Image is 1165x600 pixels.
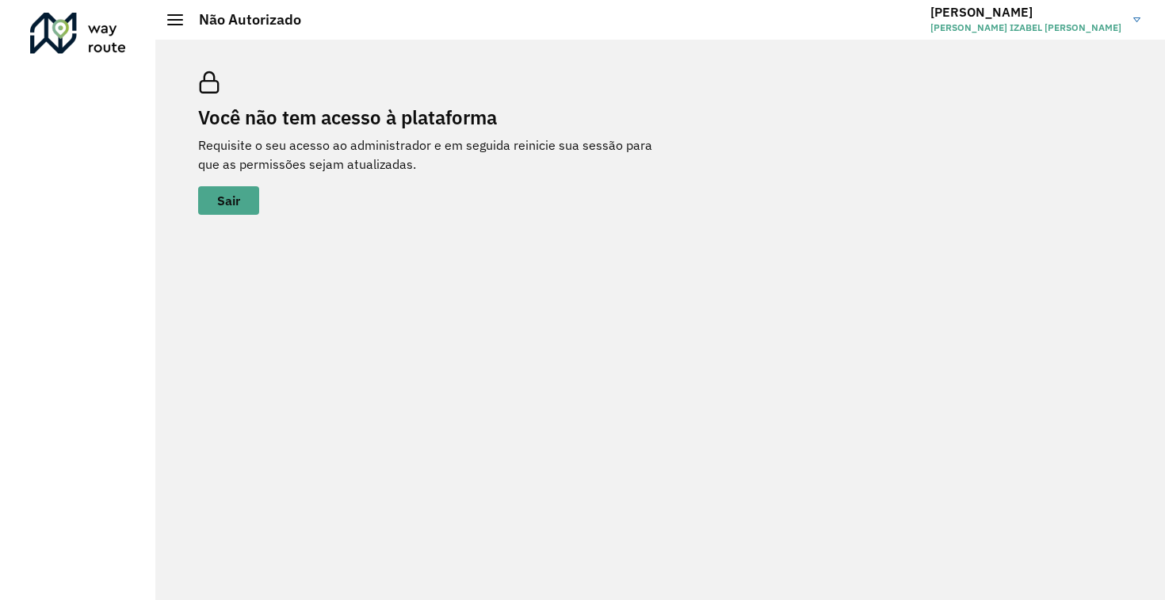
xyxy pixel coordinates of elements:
[198,186,259,215] button: button
[217,194,240,207] span: Sair
[930,5,1121,20] h3: [PERSON_NAME]
[198,106,674,129] h2: Você não tem acesso à plataforma
[930,21,1121,35] span: [PERSON_NAME] IZABEL [PERSON_NAME]
[198,136,674,174] p: Requisite o seu acesso ao administrador e em seguida reinicie sua sessão para que as permissões s...
[183,11,301,29] h2: Não Autorizado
